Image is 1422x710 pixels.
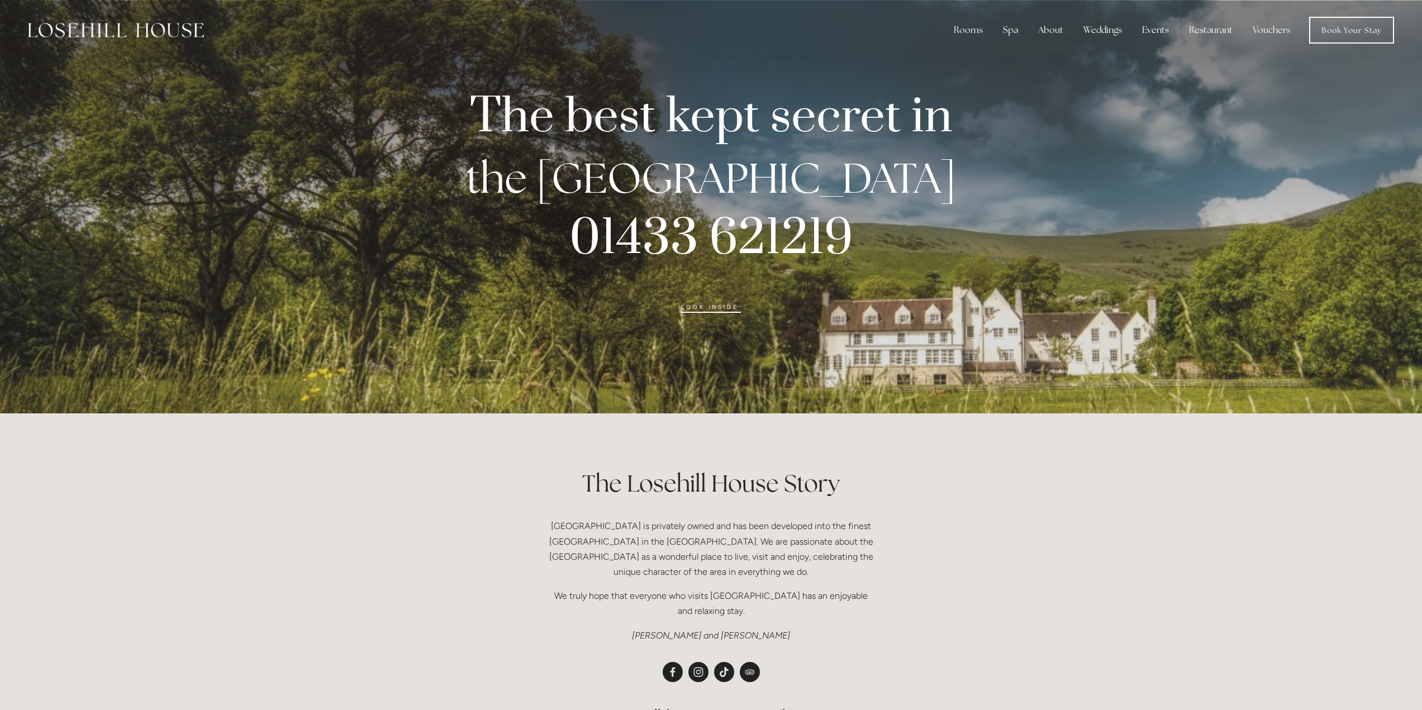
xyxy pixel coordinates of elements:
[688,662,708,682] a: Instagram
[1244,19,1299,41] a: Vouchers
[1180,19,1242,41] div: Restaurant
[1029,19,1072,41] div: About
[28,23,204,37] img: Losehill House
[536,518,886,579] p: [GEOGRAPHIC_DATA] is privately owned and has been developed into the finest [GEOGRAPHIC_DATA] in ...
[740,662,760,682] a: TripAdvisor
[714,662,734,682] a: TikTok
[466,150,957,205] strong: the [GEOGRAPHIC_DATA]
[945,19,992,41] div: Rooms
[994,19,1027,41] div: Spa
[663,662,683,682] a: Losehill House Hotel & Spa
[536,588,886,618] p: We truly hope that everyone who visits [GEOGRAPHIC_DATA] has an enjoyable and relaxing stay.
[1309,17,1394,44] a: Book Your Stay
[462,95,960,140] p: The best kept secret in
[632,630,790,641] em: [PERSON_NAME] and [PERSON_NAME]
[681,304,741,313] a: look inside
[1133,19,1178,41] div: Events
[444,467,978,500] h1: The Losehill House Story
[462,217,960,261] p: 01433 621219
[1074,19,1131,41] div: Weddings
